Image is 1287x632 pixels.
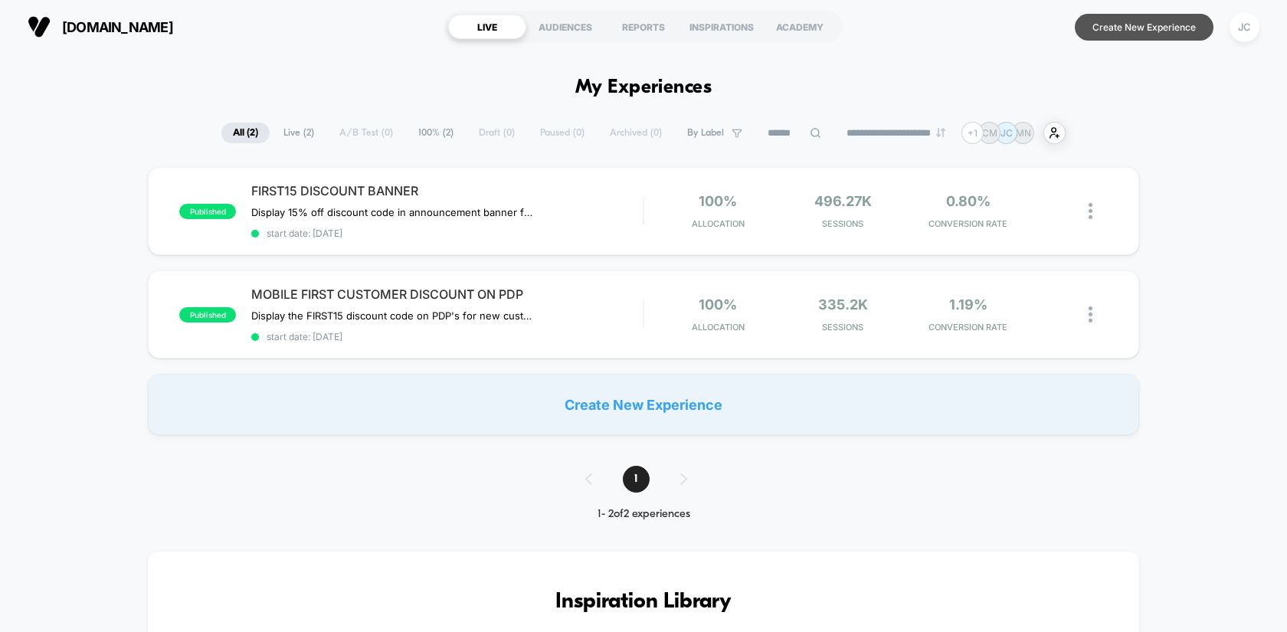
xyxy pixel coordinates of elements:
[699,296,737,313] span: 100%
[179,204,236,219] span: published
[448,15,526,39] div: LIVE
[961,122,984,144] div: + 1
[575,77,712,99] h1: My Experiences
[148,374,1139,435] div: Create New Experience
[683,15,761,39] div: INSPIRATIONS
[1075,14,1213,41] button: Create New Experience
[251,331,643,342] span: start date: [DATE]
[761,15,839,39] div: ACADEMY
[1016,127,1031,139] p: MN
[526,15,604,39] div: AUDIENCES
[699,193,737,209] span: 100%
[570,508,718,521] div: 1 - 2 of 2 experiences
[909,322,1027,332] span: CONVERSION RATE
[251,228,643,239] span: start date: [DATE]
[1225,11,1264,43] button: JC
[949,296,987,313] span: 1.19%
[251,309,535,322] span: Display the FIRST15 discount code on PDP's for new customers
[28,15,51,38] img: Visually logo
[251,183,643,198] span: FIRST15 DISCOUNT BANNER
[1089,306,1092,323] img: close
[272,123,326,143] span: Live ( 2 )
[251,287,643,302] span: MOBILE FIRST CUSTOMER DISCOUNT ON PDP
[818,296,868,313] span: 335.2k
[251,206,535,218] span: Display 15% off discount code in announcement banner for all new customers
[23,15,178,39] button: [DOMAIN_NAME]
[982,127,997,139] p: CM
[604,15,683,39] div: REPORTS
[814,193,872,209] span: 496.27k
[221,123,270,143] span: All ( 2 )
[692,218,745,229] span: Allocation
[909,218,1027,229] span: CONVERSION RATE
[936,128,945,137] img: end
[1230,12,1259,42] div: JC
[946,193,991,209] span: 0.80%
[194,590,1093,614] h3: Inspiration Library
[784,218,902,229] span: Sessions
[407,123,465,143] span: 100% ( 2 )
[1000,127,1013,139] p: JC
[687,127,724,139] span: By Label
[1089,203,1092,219] img: close
[179,307,236,323] span: published
[62,19,173,35] span: [DOMAIN_NAME]
[692,322,745,332] span: Allocation
[623,466,650,493] span: 1
[784,322,902,332] span: Sessions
